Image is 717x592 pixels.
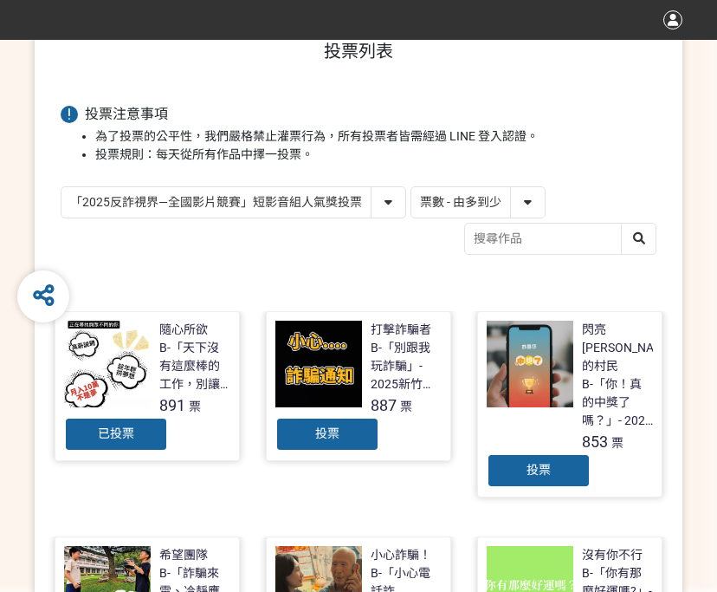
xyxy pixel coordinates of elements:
input: 搜尋作品 [465,224,656,254]
div: B-「天下沒有這麼棒的工作，別讓你的求職夢變成惡夢！」- 2025新竹市反詐視界影片徵件 [159,339,230,394]
div: 沒有你不行 [582,546,643,564]
div: B-「別跟我玩詐騙」- 2025新竹市反詐視界影片徵件 [371,339,442,394]
span: 票 [611,436,623,450]
a: 打擊詐騙者B-「別跟我玩詐騙」- 2025新竹市反詐視界影片徵件887票投票 [266,311,451,461]
span: 投票 [315,426,339,440]
div: 希望團隊 [159,546,208,564]
div: 打擊詐騙者 [371,321,431,339]
span: 891 [159,396,185,414]
li: 投票規則：每天從所有作品中擇一投票。 [95,146,656,164]
li: 為了投票的公平性，我們嚴格禁止灌票行為，所有投票者皆需經過 LINE 登入認證。 [95,127,656,146]
span: 853 [582,433,608,451]
span: 投票 [526,463,551,477]
div: 閃亮[PERSON_NAME]的村民 [582,321,675,375]
a: 隨心所欲B-「天下沒有這麼棒的工作，別讓你的求職夢變成惡夢！」- 2025新竹市反詐視界影片徵件891票已投票 [55,311,240,461]
span: 已投票 [98,426,134,440]
a: 閃亮[PERSON_NAME]的村民B-「你！真的中獎了嗎？」- 2025新竹市反詐視界影片徵件853票投票 [477,311,662,498]
div: B-「你！真的中獎了嗎？」- 2025新竹市反詐視界影片徵件 [582,375,653,430]
div: 隨心所欲 [159,321,208,339]
div: 小心詐騙！ [371,546,431,564]
span: 投票注意事項 [85,106,168,122]
h1: 投票列表 [61,41,656,62]
span: 票 [189,400,201,413]
span: 887 [371,396,397,414]
span: 票 [400,400,412,413]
